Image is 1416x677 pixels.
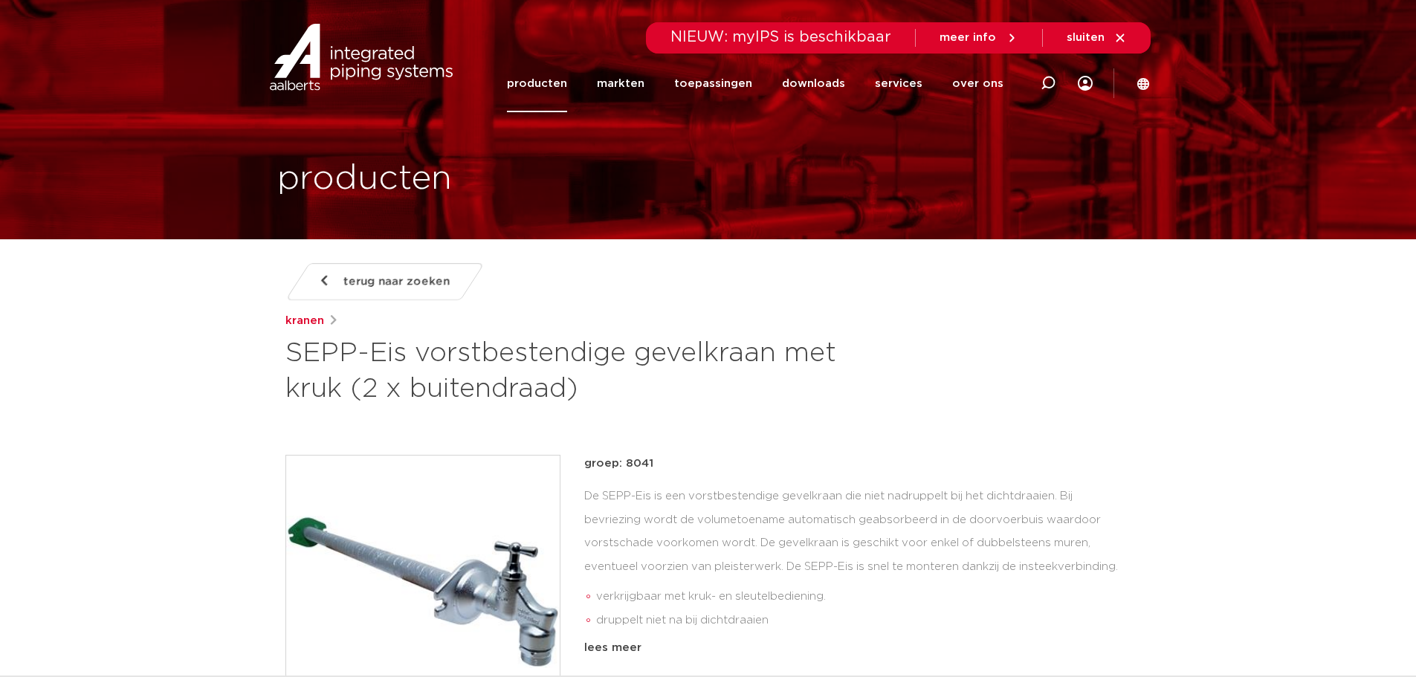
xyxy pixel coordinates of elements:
a: terug naar zoeken [285,263,484,300]
nav: Menu [507,55,1003,112]
span: meer info [940,32,996,43]
a: toepassingen [674,55,752,112]
a: producten [507,55,567,112]
li: druppelt niet na bij dichtdraaien [596,609,1131,632]
h1: producten [277,155,452,203]
div: lees meer [584,639,1131,657]
a: kranen [285,312,324,330]
a: services [875,55,922,112]
a: downloads [782,55,845,112]
a: sluiten [1067,31,1127,45]
span: terug naar zoeken [343,270,450,294]
a: markten [597,55,644,112]
h1: SEPP-Eis vorstbestendige gevelkraan met kruk (2 x buitendraad) [285,336,844,407]
span: sluiten [1067,32,1105,43]
li: verkrijgbaar met kruk- en sleutelbediening. [596,585,1131,609]
span: NIEUW: myIPS is beschikbaar [670,30,891,45]
a: meer info [940,31,1018,45]
p: groep: 8041 [584,455,1131,473]
a: over ons [952,55,1003,112]
div: De SEPP-Eis is een vorstbestendige gevelkraan die niet nadruppelt bij het dichtdraaien. Bij bevri... [584,485,1131,633]
li: eenvoudige en snelle montage dankzij insteekverbinding [596,632,1131,656]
